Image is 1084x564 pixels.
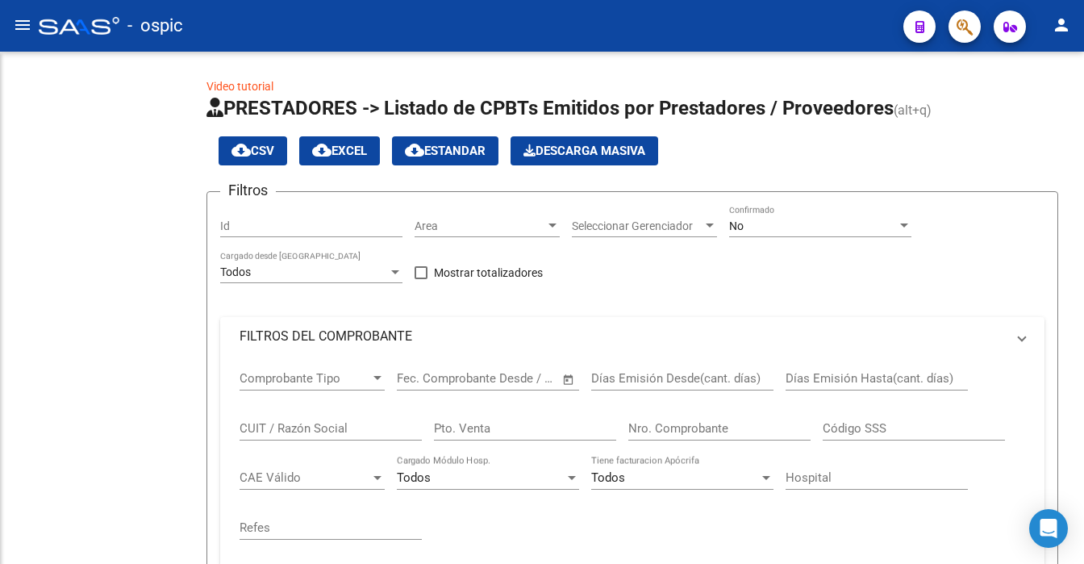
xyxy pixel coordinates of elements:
span: Comprobante Tipo [240,371,370,386]
span: Seleccionar Gerenciador [572,219,703,233]
span: No [729,219,744,232]
span: Todos [220,265,251,278]
span: Estandar [405,144,486,158]
span: - ospic [127,8,183,44]
app-download-masive: Descarga masiva de comprobantes (adjuntos) [511,136,658,165]
span: Todos [591,470,625,485]
input: Start date [397,371,449,386]
span: Todos [397,470,431,485]
mat-icon: cloud_download [231,140,251,160]
mat-panel-title: FILTROS DEL COMPROBANTE [240,328,1006,345]
span: Mostrar totalizadores [434,263,543,282]
button: Estandar [392,136,498,165]
button: Descarga Masiva [511,136,658,165]
mat-icon: cloud_download [405,140,424,160]
button: EXCEL [299,136,380,165]
span: (alt+q) [894,102,932,118]
span: CSV [231,144,274,158]
mat-icon: cloud_download [312,140,331,160]
a: Video tutorial [206,80,273,93]
button: CSV [219,136,287,165]
div: Open Intercom Messenger [1029,509,1068,548]
span: EXCEL [312,144,367,158]
span: PRESTADORES -> Listado de CPBTs Emitidos por Prestadores / Proveedores [206,97,894,119]
button: Open calendar [560,370,578,389]
span: Area [415,219,545,233]
mat-icon: person [1052,15,1071,35]
span: Descarga Masiva [523,144,645,158]
mat-icon: menu [13,15,32,35]
mat-expansion-panel-header: FILTROS DEL COMPROBANTE [220,317,1044,356]
span: CAE Válido [240,470,370,485]
input: End date [464,371,542,386]
h3: Filtros [220,179,276,202]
